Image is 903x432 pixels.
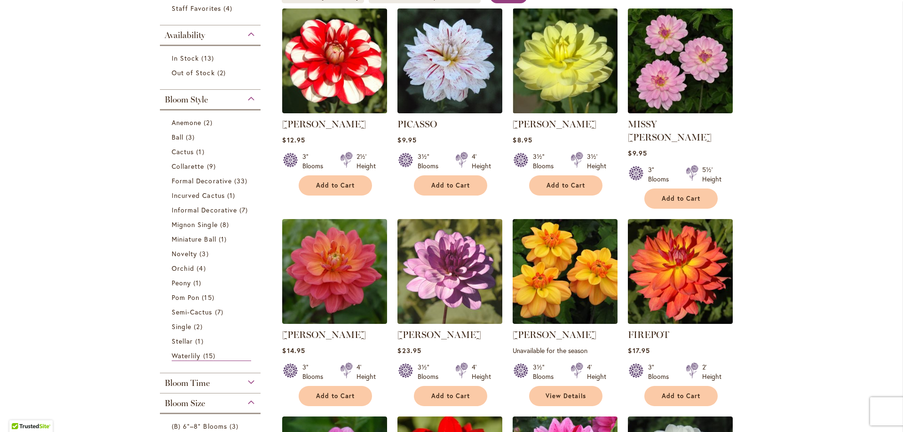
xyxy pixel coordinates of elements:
[172,3,251,13] a: Staff Favorites
[547,181,585,189] span: Add to Cart
[239,205,250,215] span: 7
[702,165,721,184] div: 5½' Height
[172,205,237,214] span: Informal Decorative
[397,135,416,144] span: $9.95
[529,175,602,196] button: Add to Cart
[219,234,229,244] span: 1
[172,205,251,215] a: Informal Decorative 7
[628,118,712,143] a: MISSY [PERSON_NAME]
[628,106,733,115] a: MISSY SUE
[172,162,205,171] span: Collarette
[172,337,193,346] span: Stellar
[316,392,355,400] span: Add to Cart
[172,68,215,77] span: Out of Stock
[513,346,618,355] p: Unavailable for the season
[196,147,206,157] span: 1
[397,106,502,115] a: PICASSO
[230,421,241,431] span: 3
[172,147,194,156] span: Cactus
[628,219,733,324] img: FIREPOT
[628,329,669,340] a: FIREPOT
[165,30,205,40] span: Availability
[282,219,387,324] img: LORA ASHLEY
[172,176,232,185] span: Formal Decorative
[172,421,251,431] a: (B) 6"–8" Blooms 3
[513,8,618,113] img: PEGGY JEAN
[282,106,387,115] a: YORO KOBI
[299,175,372,196] button: Add to Cart
[172,336,251,346] a: Stellar 1
[7,399,33,425] iframe: Launch Accessibility Center
[172,322,191,331] span: Single
[299,386,372,406] button: Add to Cart
[418,152,444,171] div: 3½" Blooms
[165,398,205,408] span: Bloom Size
[172,278,191,287] span: Peony
[204,118,214,127] span: 2
[397,317,502,326] a: LAUREN MICHELE
[172,293,199,302] span: Pom Pon
[316,181,355,189] span: Add to Cart
[587,152,606,171] div: 3½' Height
[172,133,183,141] span: Ball
[397,219,502,324] img: LAUREN MICHELE
[165,94,208,105] span: Bloom Style
[193,278,204,288] span: 1
[431,392,470,400] span: Add to Cart
[282,118,366,130] a: [PERSON_NAME]
[172,220,218,229] span: Mignon Single
[165,378,210,388] span: Bloom Time
[546,392,586,400] span: View Details
[217,68,228,78] span: 2
[702,362,721,381] div: 2' Height
[302,152,329,171] div: 3" Blooms
[472,152,491,171] div: 4' Height
[207,161,218,171] span: 9
[172,292,251,302] a: Pom Pon 15
[648,165,674,184] div: 3" Blooms
[227,190,238,200] span: 1
[223,3,235,13] span: 4
[356,152,376,171] div: 2½' Height
[662,195,700,203] span: Add to Cart
[628,317,733,326] a: FIREPOT
[587,362,606,381] div: 4' Height
[414,386,487,406] button: Add to Cart
[397,8,502,113] img: PICASSO
[282,135,305,144] span: $12.95
[282,8,387,113] img: YORO KOBI
[195,336,206,346] span: 1
[203,351,218,361] span: 15
[215,307,226,317] span: 7
[172,190,251,200] a: Incurved Cactus 1
[513,219,618,324] img: Ginger Snap
[644,189,718,209] button: Add to Cart
[199,249,211,259] span: 3
[172,249,197,258] span: Novelty
[172,132,251,142] a: Ball 3
[628,8,733,113] img: MISSY SUE
[172,322,251,331] a: Single 2
[628,149,647,157] span: $9.95
[172,118,251,127] a: Anemone 2
[431,181,470,189] span: Add to Cart
[533,152,559,171] div: 3½" Blooms
[356,362,376,381] div: 4' Height
[513,329,596,340] a: [PERSON_NAME]
[172,264,194,273] span: Orchid
[529,386,602,406] a: View Details
[172,53,251,63] a: In Stock 13
[172,68,251,78] a: Out of Stock 2
[302,362,329,381] div: 3" Blooms
[172,307,213,316] span: Semi-Cactus
[172,191,225,200] span: Incurved Cactus
[172,161,251,171] a: Collarette 9
[172,235,216,243] span: Miniature Ball
[418,362,444,381] div: 3½" Blooms
[172,249,251,259] a: Novelty 3
[202,292,216,302] span: 15
[513,135,532,144] span: $8.95
[397,118,437,130] a: PICASSO
[513,106,618,115] a: PEGGY JEAN
[172,147,251,157] a: Cactus 1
